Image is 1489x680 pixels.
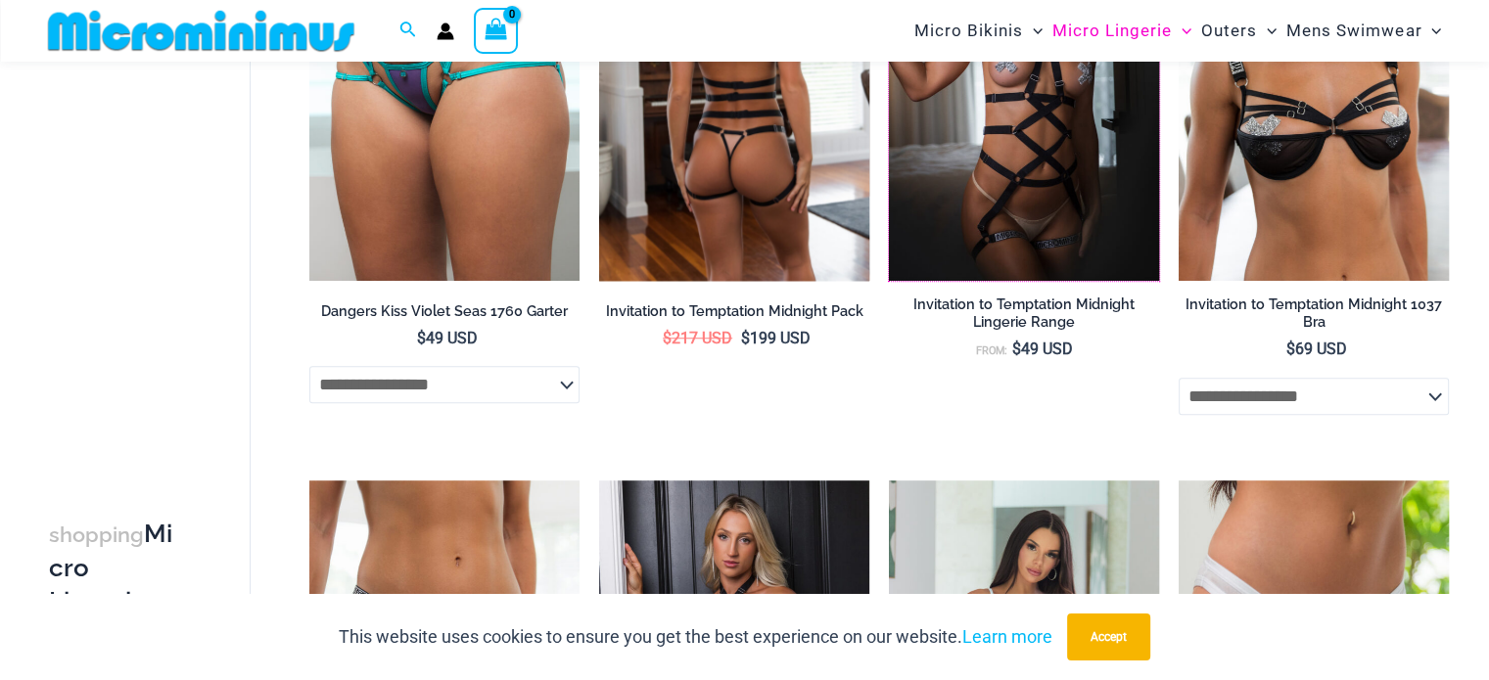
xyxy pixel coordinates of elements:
[1172,6,1191,56] span: Menu Toggle
[1196,6,1281,56] a: OutersMenu ToggleMenu Toggle
[1286,340,1347,358] bdi: 69 USD
[909,6,1047,56] a: Micro BikinisMenu ToggleMenu Toggle
[1047,6,1196,56] a: Micro LingerieMenu ToggleMenu Toggle
[399,19,417,43] a: Search icon link
[1286,6,1421,56] span: Mens Swimwear
[889,295,1159,340] a: Invitation to Temptation Midnight Lingerie Range
[1421,6,1441,56] span: Menu Toggle
[309,302,580,328] a: Dangers Kiss Violet Seas 1760 Garter
[1067,613,1150,660] button: Accept
[962,626,1052,647] a: Learn more
[663,329,672,347] span: $
[437,23,454,40] a: Account icon link
[1012,340,1073,358] bdi: 49 USD
[976,344,1007,357] span: From:
[889,295,1159,332] h2: Invitation to Temptation Midnight Lingerie Range
[1286,340,1295,358] span: $
[40,9,362,53] img: MM SHOP LOGO FLAT
[1052,6,1172,56] span: Micro Lingerie
[417,329,426,347] span: $
[339,622,1052,652] p: This website uses cookies to ensure you get the best experience on our website.
[599,302,869,328] a: Invitation to Temptation Midnight Pack
[49,66,225,457] iframe: TrustedSite Certified
[741,329,750,347] span: $
[907,3,1450,59] nav: Site Navigation
[599,302,869,321] h2: Invitation to Temptation Midnight Pack
[663,329,732,347] bdi: 217 USD
[914,6,1023,56] span: Micro Bikinis
[1179,295,1449,332] h2: Invitation to Temptation Midnight 1037 Bra
[49,518,181,617] h3: Micro Lingerie
[1201,6,1257,56] span: Outers
[1012,340,1021,358] span: $
[1257,6,1277,56] span: Menu Toggle
[1179,295,1449,340] a: Invitation to Temptation Midnight 1037 Bra
[1281,6,1446,56] a: Mens SwimwearMenu ToggleMenu Toggle
[309,302,580,321] h2: Dangers Kiss Violet Seas 1760 Garter
[1023,6,1043,56] span: Menu Toggle
[49,522,144,547] span: shopping
[417,329,478,347] bdi: 49 USD
[741,329,811,347] bdi: 199 USD
[474,8,519,53] a: View Shopping Cart, empty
